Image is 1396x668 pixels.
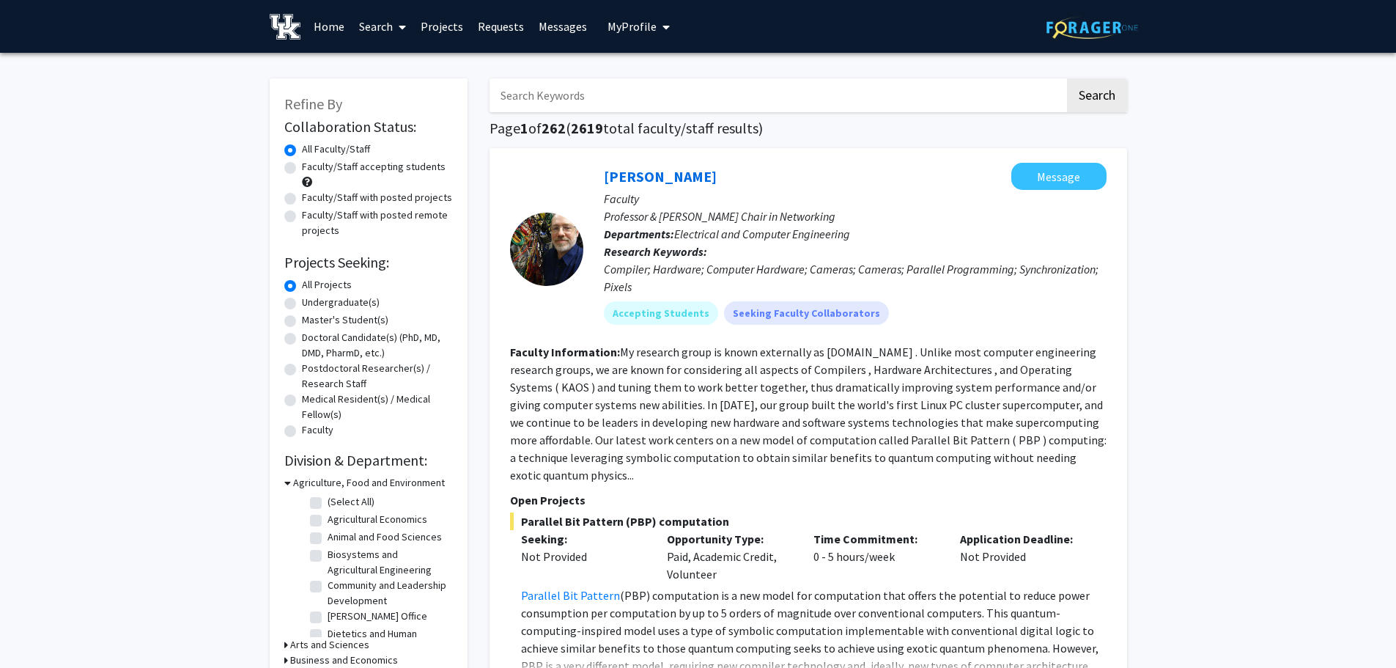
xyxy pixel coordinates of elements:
p: Time Commitment: [813,530,938,548]
div: Not Provided [521,548,646,565]
a: Messages [531,1,594,52]
b: Departments: [604,227,674,241]
b: Research Keywords: [604,244,707,259]
span: Electrical and Computer Engineering [674,227,850,241]
label: Animal and Food Sciences [328,529,442,545]
span: Parallel Bit Pattern (PBP) computation [510,513,1107,530]
h3: Business and Economics [290,653,398,668]
img: University of Kentucky Logo [270,14,301,40]
span: 1 [520,119,528,137]
a: Requests [470,1,531,52]
mat-chip: Accepting Students [604,301,718,325]
label: Faculty [302,422,333,438]
h2: Collaboration Status: [284,118,453,136]
label: Medical Resident(s) / Medical Fellow(s) [302,392,453,422]
label: [PERSON_NAME] Office [328,609,427,624]
h1: Page of ( total faculty/staff results) [490,120,1127,137]
label: Agricultural Economics [328,512,427,527]
img: ForagerOne Logo [1046,16,1138,39]
a: Home [306,1,352,52]
label: Faculty/Staff with posted remote projects [302,208,453,238]
label: Master's Student(s) [302,312,388,328]
span: My Profile [607,19,657,34]
p: Opportunity Type: [667,530,791,548]
div: Not Provided [949,530,1096,583]
p: Faculty [604,190,1107,208]
label: Community and Leadership Development [328,578,449,609]
div: 0 - 5 hours/week [802,530,949,583]
label: All Faculty/Staff [302,142,370,157]
label: All Projects [302,277,352,293]
h2: Division & Department: [284,452,453,469]
p: Seeking: [521,530,646,548]
button: Search [1067,78,1127,112]
p: Open Projects [510,491,1107,509]
label: Faculty/Staff accepting students [302,159,446,175]
a: Parallel Bit Pattern [521,588,620,603]
b: Faculty Information: [510,345,620,359]
span: Refine By [284,95,342,113]
p: Professor & [PERSON_NAME] Chair in Networking [604,208,1107,225]
span: 2619 [571,119,603,137]
input: Search Keywords [490,78,1065,112]
h3: Agriculture, Food and Environment [293,475,445,491]
label: Undergraduate(s) [302,295,380,310]
label: Dietetics and Human Nutrition [328,626,449,657]
label: Doctoral Candidate(s) (PhD, MD, DMD, PharmD, etc.) [302,330,453,361]
a: [PERSON_NAME] [604,167,717,186]
fg-read-more: My research group is known externally as [DOMAIN_NAME] . Unlike most computer engineering researc... [510,345,1107,482]
label: Postdoctoral Researcher(s) / Research Staff [302,361,453,392]
a: Search [352,1,413,52]
a: Projects [413,1,470,52]
h2: Projects Seeking: [284,254,453,271]
mat-chip: Seeking Faculty Collaborators [724,301,889,325]
span: 262 [542,119,566,137]
h3: Arts and Sciences [290,637,369,653]
label: Faculty/Staff with posted projects [302,190,452,205]
button: Message Henry Dietz [1011,163,1107,190]
label: (Select All) [328,494,374,510]
label: Biosystems and Agricultural Engineering [328,547,449,578]
div: Paid, Academic Credit, Volunteer [656,530,802,583]
p: Application Deadline: [960,530,1085,548]
div: Compiler; Hardware; Computer Hardware; Cameras; Cameras; Parallel Programming; Synchronization; P... [604,260,1107,296]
